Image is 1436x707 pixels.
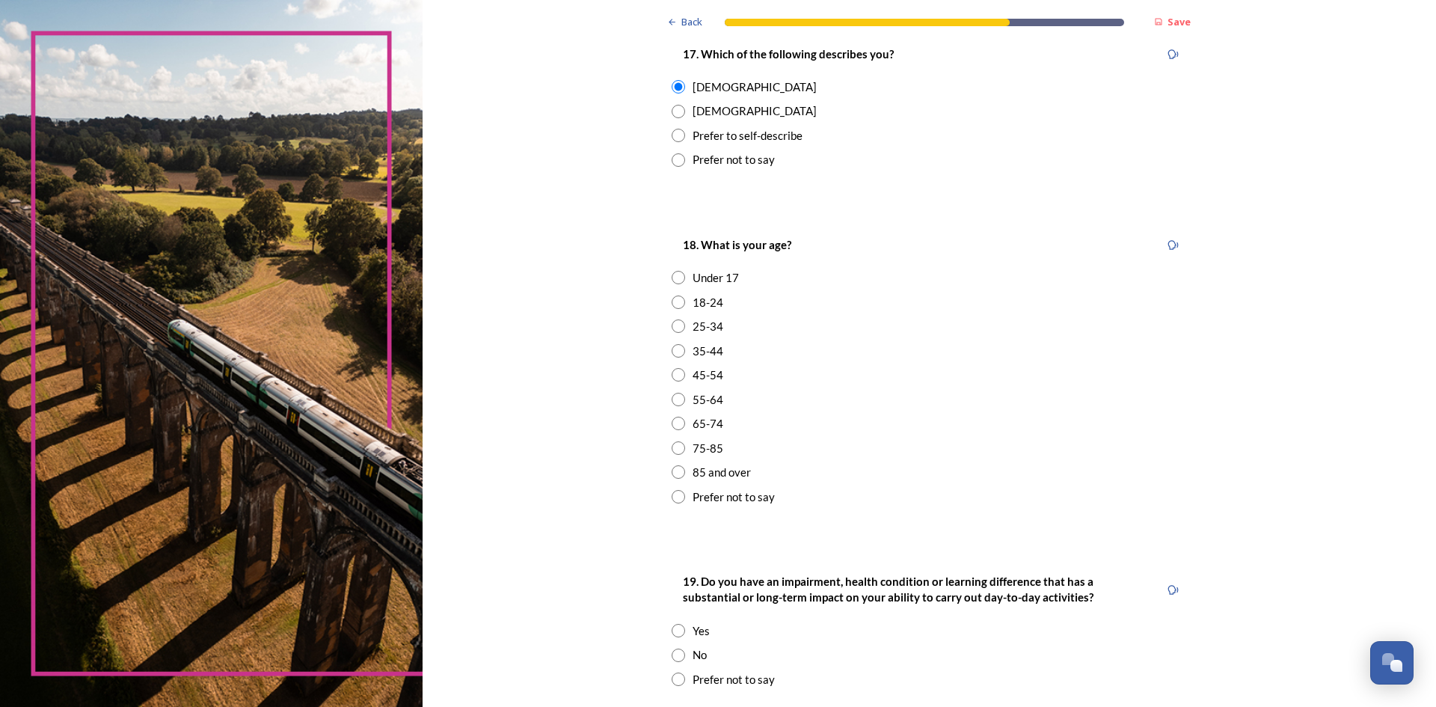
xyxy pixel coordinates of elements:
div: 85 and over [693,464,751,481]
div: Yes [693,622,710,640]
strong: Save [1167,15,1191,28]
div: 65-74 [693,415,723,432]
div: Prefer not to say [693,671,775,688]
div: Prefer not to say [693,489,775,506]
div: Prefer to self-describe [693,127,803,144]
div: 55-64 [693,391,723,408]
strong: 18. What is your age? [683,238,791,251]
div: Prefer not to say [693,151,775,168]
strong: 17. Which of the following describes you? [683,47,894,61]
span: Back [681,15,702,29]
div: No [693,646,707,664]
div: 45-54 [693,367,723,384]
button: Open Chat [1370,641,1414,685]
div: [DEMOGRAPHIC_DATA] [693,102,817,120]
div: 18-24 [693,294,723,311]
div: 35-44 [693,343,723,360]
div: [DEMOGRAPHIC_DATA] [693,79,817,96]
div: 75-85 [693,440,723,457]
div: Under 17 [693,269,739,287]
div: 25-34 [693,318,723,335]
strong: 19. Do you have an impairment, health condition or learning difference that has a substantial or ... [683,575,1096,604]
